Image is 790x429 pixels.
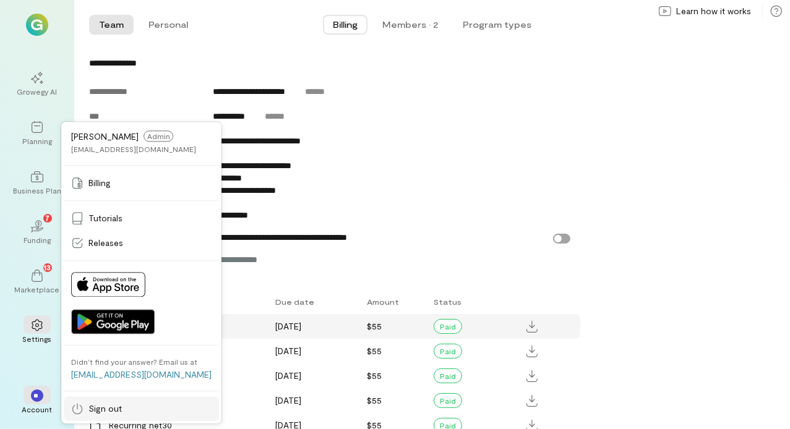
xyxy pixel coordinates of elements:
a: Tutorials [64,206,219,231]
button: Members · 2 [372,15,448,35]
span: Tutorials [88,212,122,224]
div: Amount [359,291,427,313]
button: Team [89,15,134,35]
span: $55 [367,321,382,331]
button: Program types [453,15,541,35]
div: [EMAIL_ADDRESS][DOMAIN_NAME] [71,144,196,154]
span: Learn how it works [676,5,751,17]
div: Paid [434,319,462,334]
div: Paid [434,344,462,359]
span: Sign out [88,402,122,415]
a: Business Plan [15,161,59,205]
a: Billing [64,171,219,195]
span: $55 [367,346,382,356]
img: Get it on Google Play [71,309,155,334]
span: [PERSON_NAME] [71,131,139,142]
a: Marketplace [15,260,59,304]
a: Growegy AI [15,62,59,106]
div: Paid [434,393,462,408]
div: Due date [268,291,359,313]
span: Billing [333,19,358,31]
span: 13 [45,261,51,273]
button: Billing [323,15,367,35]
div: Paid [434,368,462,383]
div: Growegy AI [17,87,58,96]
span: [DATE] [275,370,301,381]
span: $55 [367,370,382,381]
a: Settings [15,309,59,354]
span: [DATE] [275,346,301,356]
a: [EMAIL_ADDRESS][DOMAIN_NAME] [71,369,212,380]
div: Funding [24,235,51,245]
div: Planning [22,136,52,146]
div: Didn’t find your answer? Email us at [71,357,197,367]
div: Members · 2 [382,19,438,31]
span: $55 [367,395,382,406]
span: Admin [144,130,173,142]
span: Releases [88,237,123,249]
span: Billing [88,177,111,189]
div: Settings [23,334,52,344]
div: Status [426,291,522,313]
span: [DATE] [275,395,301,406]
a: Releases [64,231,219,255]
span: 7 [46,212,50,223]
a: Planning [15,111,59,156]
div: Account [22,404,53,414]
button: Personal [139,15,198,35]
a: Funding [15,210,59,255]
div: Marketplace [15,284,60,294]
img: Download on App Store [71,272,145,297]
div: Business Plan [13,185,61,195]
span: [DATE] [275,321,301,331]
a: Sign out [64,396,219,421]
